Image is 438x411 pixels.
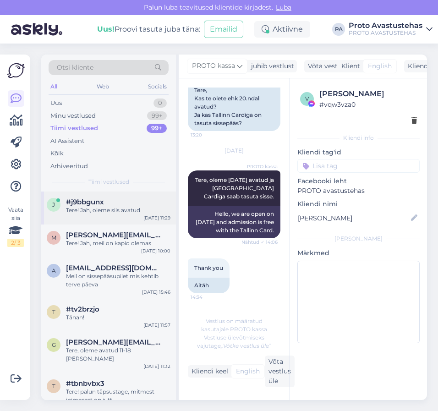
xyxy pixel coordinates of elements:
div: Võta vestlus üle [304,60,362,72]
div: [DATE] 15:46 [142,289,170,296]
span: t [52,383,55,389]
div: Tere, Kas te olete ehk 20.ndal avatud? Ja kas Tallinn Cardiga on tasuta sissepääs? [188,82,280,131]
div: 2 / 3 [7,239,24,247]
p: Facebooki leht [297,176,420,186]
p: Märkmed [297,248,420,258]
span: English [368,61,392,71]
div: 99+ [147,124,167,133]
div: Tere! palun täpsustage, mitmest inimesest on jutt [66,388,170,404]
span: PROTO kassa [192,61,235,71]
div: PA [332,23,345,36]
span: t [52,308,55,315]
span: giuliana.morana@gmail.com [66,338,161,346]
a: Proto AvastustehasPROTO AVASTUSTEHAS [349,22,433,37]
button: Emailid [204,21,243,38]
span: Vestlus on määratud kasutajale PROTO kassa [201,318,267,333]
span: 13:20 [191,132,225,138]
span: Otsi kliente [57,63,93,72]
p: Kliendi nimi [297,199,420,209]
span: Tiimi vestlused [88,178,129,186]
div: [DATE] 11:57 [143,322,170,329]
span: English [236,367,260,376]
span: 14:34 [191,294,225,301]
div: Kliendi keel [188,367,228,376]
span: j [52,201,55,208]
div: juhib vestlust [247,61,294,71]
span: #j9bbgunx [66,198,104,206]
input: Lisa nimi [298,213,409,223]
span: Thank you [194,264,223,271]
img: Askly Logo [7,62,25,79]
div: [PERSON_NAME] [319,88,417,99]
div: Meil on sissepääsupilet mis kehtib terve päeva [66,272,170,289]
div: AI Assistent [50,137,84,146]
span: #tv2brzjo [66,305,99,313]
div: Kõik [50,149,64,158]
div: Klient [338,61,360,71]
p: PROTO avastustehas [297,186,420,196]
span: g [52,341,56,348]
span: a [52,267,56,274]
div: Tere, oleme avatud 11-18 [PERSON_NAME] [66,346,170,363]
span: agessa@mail.ru [66,264,161,272]
span: Luba [273,3,294,11]
div: Socials [146,81,169,93]
div: [DATE] [188,147,280,155]
div: [DATE] 10:00 [141,247,170,254]
div: Tere! Jah, meil on kapid olemas [66,239,170,247]
div: Uus [50,99,62,108]
span: Vestluse ülevõtmiseks vajutage [197,334,271,349]
div: Kliendi info [297,134,420,142]
div: 0 [153,99,167,108]
div: Minu vestlused [50,111,96,121]
div: Web [95,81,111,93]
span: melanieheinrich@gmx.net [66,231,161,239]
div: Vaata siia [7,206,24,247]
input: Lisa tag [297,159,420,173]
div: 99+ [147,111,167,121]
div: Proto Avastustehas [349,22,422,29]
div: [DATE] 11:29 [143,214,170,221]
div: Tiimi vestlused [50,124,98,133]
div: Tänan! [66,313,170,322]
div: PROTO AVASTUSTEHAS [349,29,422,37]
div: Võta vestlus üle [265,356,295,387]
b: Uus! [97,25,115,33]
div: [PERSON_NAME] [297,235,420,243]
p: Kliendi tag'id [297,148,420,157]
span: v [305,95,309,102]
div: Tere! Jah, oleme siis avatud [66,206,170,214]
span: PROTO kassa [243,163,278,170]
div: Aitäh [188,278,230,293]
div: All [49,81,59,93]
span: m [51,234,56,241]
div: [DATE] 11:32 [143,363,170,370]
div: Arhiveeritud [50,162,88,171]
div: Hello, we are open on [DATE] and admission is free with the Tallinn Card. [188,206,280,238]
span: #tbnbvbx3 [66,379,104,388]
div: Proovi tasuta juba täna: [97,24,200,35]
div: Aktiivne [254,21,310,38]
i: „Võtke vestlus üle” [221,342,271,349]
span: Nähtud ✓ 14:06 [241,239,278,246]
span: Tere, oleme [DATE] avatud ja [GEOGRAPHIC_DATA] Cardiga saab tasuta sisse. [195,176,275,200]
div: # vqw3vza0 [319,99,417,110]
